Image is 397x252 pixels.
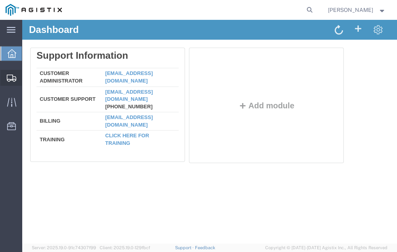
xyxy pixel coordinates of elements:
[83,69,131,83] a: [EMAIL_ADDRESS][DOMAIN_NAME]
[328,6,373,14] span: Neil Coehlo
[14,111,80,127] td: Training
[14,92,80,111] td: Billing
[328,5,386,15] button: [PERSON_NAME]
[6,4,62,16] img: logo
[32,245,96,250] span: Server: 2025.19.0-91c74307f99
[214,81,275,90] button: Add module
[80,67,156,92] td: [PHONE_NUMBER]
[265,244,387,251] span: Copyright © [DATE]-[DATE] Agistix Inc., All Rights Reserved
[100,245,150,250] span: Client: 2025.19.0-129fbcf
[83,113,127,126] a: Click here for training
[14,67,80,92] td: Customer Support
[195,245,215,250] a: Feedback
[83,50,131,64] a: [EMAIL_ADDRESS][DOMAIN_NAME]
[83,94,131,108] a: [EMAIL_ADDRESS][DOMAIN_NAME]
[175,245,195,250] a: Support
[22,20,397,244] iframe: FS Legacy Container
